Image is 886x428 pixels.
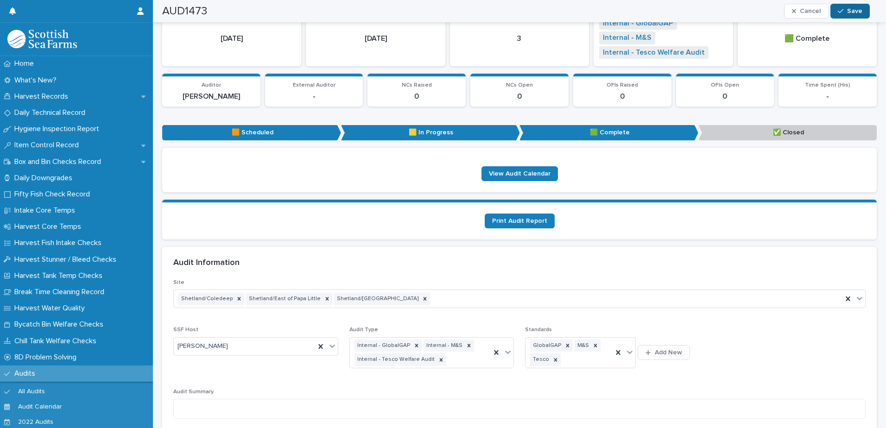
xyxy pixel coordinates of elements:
p: Item Control Record [11,141,86,150]
p: 🟨 In Progress [341,125,520,140]
p: [PERSON_NAME] [168,92,255,101]
p: Home [11,59,41,68]
p: Harvest Records [11,92,76,101]
div: GlobalGAP [530,340,563,352]
p: Fifty Fish Check Record [11,190,97,199]
p: Break Time Cleaning Record [11,288,112,296]
a: Internal - M&S [603,33,652,42]
p: 🟧 Scheduled [162,125,341,140]
span: Auditor [202,82,221,88]
span: External Auditor [293,82,335,88]
div: Shetland/Coledeep [178,293,234,305]
p: - [784,92,871,101]
span: Standards [525,327,552,333]
p: All Audits [11,388,52,396]
span: Site [173,280,184,285]
p: 0 [476,92,563,101]
p: Box and Bin Checks Record [11,157,108,166]
span: Time Spent (Hrs) [805,82,850,88]
a: Print Audit Report [485,214,555,228]
p: What's New? [11,76,64,85]
span: OFIs Raised [607,82,638,88]
span: Audit Summary [173,389,214,395]
p: 🟩 Complete [519,125,698,140]
p: Hygiene Inspection Report [11,125,107,133]
p: Harvest Water Quality [11,304,92,313]
p: 0 [579,92,666,101]
div: M&S [575,340,590,352]
h2: AUD1473 [162,5,207,18]
p: 0 [682,92,769,101]
div: Internal - M&S [424,340,464,352]
span: NCs Open [506,82,533,88]
p: Bycatch Bin Welfare Checks [11,320,111,329]
div: Shetland/East of Papa Little [246,293,322,305]
div: Internal - GlobalGAP [354,340,411,352]
p: Daily Downgrades [11,174,80,183]
p: Harvest Fish Intake Checks [11,239,109,247]
div: Tesco [530,353,551,366]
p: Chill Tank Welfare Checks [11,337,104,346]
span: Audit Type [349,327,378,333]
p: - [271,92,358,101]
p: [DATE] [168,34,296,43]
button: Add New [638,345,690,360]
button: Save [830,4,870,19]
p: [DATE] [311,34,439,43]
p: 0 [373,92,460,101]
p: 8D Problem Solving [11,353,84,362]
span: SSF Host [173,327,198,333]
p: Daily Technical Record [11,108,93,117]
p: Harvest Stunner / Bleed Checks [11,255,124,264]
a: View Audit Calendar [481,166,558,181]
button: Cancel [784,4,829,19]
p: 2022 Audits [11,418,61,426]
span: [PERSON_NAME] [177,341,228,351]
span: View Audit Calendar [489,170,551,177]
p: Harvest Core Temps [11,222,89,231]
span: Print Audit Report [492,218,547,224]
p: Intake Core Temps [11,206,82,215]
img: mMrefqRFQpe26GRNOUkG [7,30,77,48]
span: Add New [655,349,682,356]
span: OFIs Open [711,82,739,88]
p: Harvest Tank Temp Checks [11,271,110,280]
a: Internal - GlobalGAP [603,19,673,28]
span: NCs Raised [402,82,432,88]
p: 3 [456,34,583,43]
h2: Audit Information [173,258,240,268]
a: Internal - Tesco Welfare Audit [603,48,705,57]
span: Cancel [800,8,821,14]
p: 🟩 Complete [743,34,871,43]
p: Audits [11,369,43,378]
p: Audit Calendar [11,403,70,411]
div: Internal - Tesco Welfare Audit [354,353,436,366]
p: ✅ Closed [698,125,877,140]
span: Save [847,8,862,14]
div: Shetland/[GEOGRAPHIC_DATA] [334,293,420,305]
